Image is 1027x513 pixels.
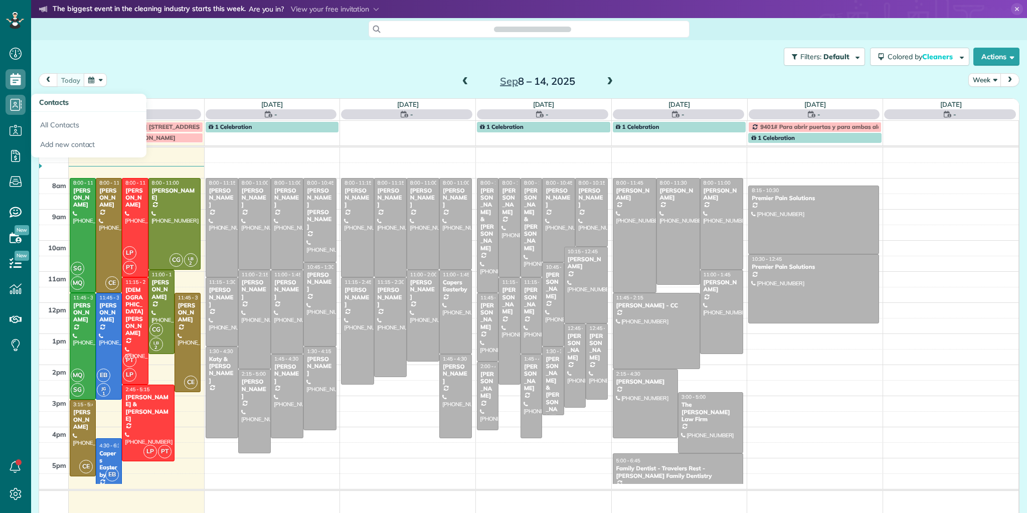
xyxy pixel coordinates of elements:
[73,134,176,141] span: [PERSON_NAME] - [PERSON_NAME]
[817,109,820,119] span: -
[443,356,467,362] span: 1:45 - 4:30
[52,430,66,438] span: 4pm
[185,259,197,268] small: 2
[616,371,640,377] span: 2:15 - 4:30
[524,363,540,392] div: [PERSON_NAME]
[968,73,1001,87] button: Week
[524,356,548,362] span: 1:45 - 4:30
[410,187,436,209] div: [PERSON_NAME]
[751,263,876,270] div: Premier Pain Solutions
[480,363,504,370] span: 2:00 - 4:15
[377,187,404,209] div: [PERSON_NAME]
[410,109,413,119] span: -
[589,332,605,362] div: [PERSON_NAME]
[475,76,600,87] h2: 8 – 14, 2025
[546,348,570,355] span: 1:30 - 3:45
[73,302,93,323] div: [PERSON_NAME]
[125,187,145,209] div: [PERSON_NAME]
[704,180,731,186] span: 8:00 - 11:00
[261,100,283,108] a: [DATE]
[209,356,235,385] div: Katy & [PERSON_NAME]
[704,271,731,278] span: 11:00 - 1:45
[52,213,66,221] span: 9am
[345,279,372,285] span: 11:15 - 2:45
[779,48,865,66] a: Filters: Default
[659,187,697,202] div: [PERSON_NAME]
[545,356,561,420] div: [PERSON_NAME] & [PERSON_NAME]
[209,123,252,130] span: 1 Celebration
[953,109,956,119] span: -
[274,180,301,186] span: 8:00 - 11:00
[567,332,583,362] div: [PERSON_NAME]
[209,180,236,186] span: 8:00 - 11:15
[153,340,159,346] span: LB
[703,187,741,202] div: [PERSON_NAME]
[442,187,469,209] div: [PERSON_NAME]
[922,52,954,61] span: Cleaners
[616,378,675,385] div: [PERSON_NAME]
[125,386,149,393] span: 2:45 - 5:15
[99,294,126,301] span: 11:45 - 3:15
[209,279,236,285] span: 11:15 - 1:30
[52,461,66,469] span: 5pm
[760,123,923,130] span: 9401# Para abrir puertas y para ambas alarmas oficinas y
[151,279,172,300] div: [PERSON_NAME]
[378,279,405,285] span: 11:15 - 2:30
[442,279,469,293] div: Capers Easterby
[105,276,119,290] span: CE
[545,187,572,209] div: [PERSON_NAME]
[52,368,66,376] span: 2pm
[524,279,551,285] span: 11:15 - 1:45
[73,409,93,430] div: [PERSON_NAME]
[123,354,136,367] span: PT
[99,302,119,323] div: [PERSON_NAME]
[616,302,697,309] div: [PERSON_NAME] - CC
[99,180,126,186] span: 8:00 - 11:45
[52,182,66,190] span: 8am
[73,123,254,130] span: Estimate [PERSON_NAME] [STREET_ADDRESS][PERSON_NAME]
[188,256,194,261] span: LB
[99,450,119,479] div: Capers Easterby
[152,271,179,278] span: 11:00 - 1:45
[274,356,298,362] span: 1:45 - 4:30
[274,271,301,278] span: 11:00 - 1:45
[616,294,643,301] span: 11:45 - 2:15
[123,368,136,382] span: LP
[178,294,205,301] span: 11:45 - 3:00
[125,394,171,423] div: [PERSON_NAME] & [PERSON_NAME]
[241,279,268,300] div: [PERSON_NAME]
[53,4,246,15] strong: The biggest event in the cleaning industry starts this week.
[804,100,826,108] a: [DATE]
[578,187,605,209] div: [PERSON_NAME]
[888,52,956,61] span: Colored by
[307,348,331,355] span: 1:30 - 4:15
[97,389,110,399] small: 1
[39,98,69,107] span: Contacts
[480,302,496,331] div: [PERSON_NAME]
[149,323,163,336] span: CG
[152,180,179,186] span: 8:00 - 11:00
[443,180,470,186] span: 8:00 - 11:00
[39,73,58,87] button: prev
[579,180,606,186] span: 8:00 - 10:15
[71,276,84,290] span: MQ
[345,180,372,186] span: 8:00 - 11:15
[249,4,284,15] span: Are you in?
[703,279,741,293] div: [PERSON_NAME]
[752,187,779,194] span: 8:15 - 10:30
[616,457,640,464] span: 5:00 - 6:45
[241,378,268,400] div: [PERSON_NAME]
[178,302,198,323] div: [PERSON_NAME]
[57,73,85,87] button: today
[442,363,469,385] div: [PERSON_NAME]
[410,180,437,186] span: 8:00 - 11:00
[751,134,795,141] span: 1 Celebration
[306,271,333,293] div: [PERSON_NAME]
[184,376,198,389] span: CE
[410,271,437,278] span: 11:00 - 2:00
[71,369,84,382] span: MQ
[209,286,235,308] div: [PERSON_NAME]
[567,256,605,270] div: [PERSON_NAME]
[940,100,962,108] a: [DATE]
[101,386,106,391] span: JG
